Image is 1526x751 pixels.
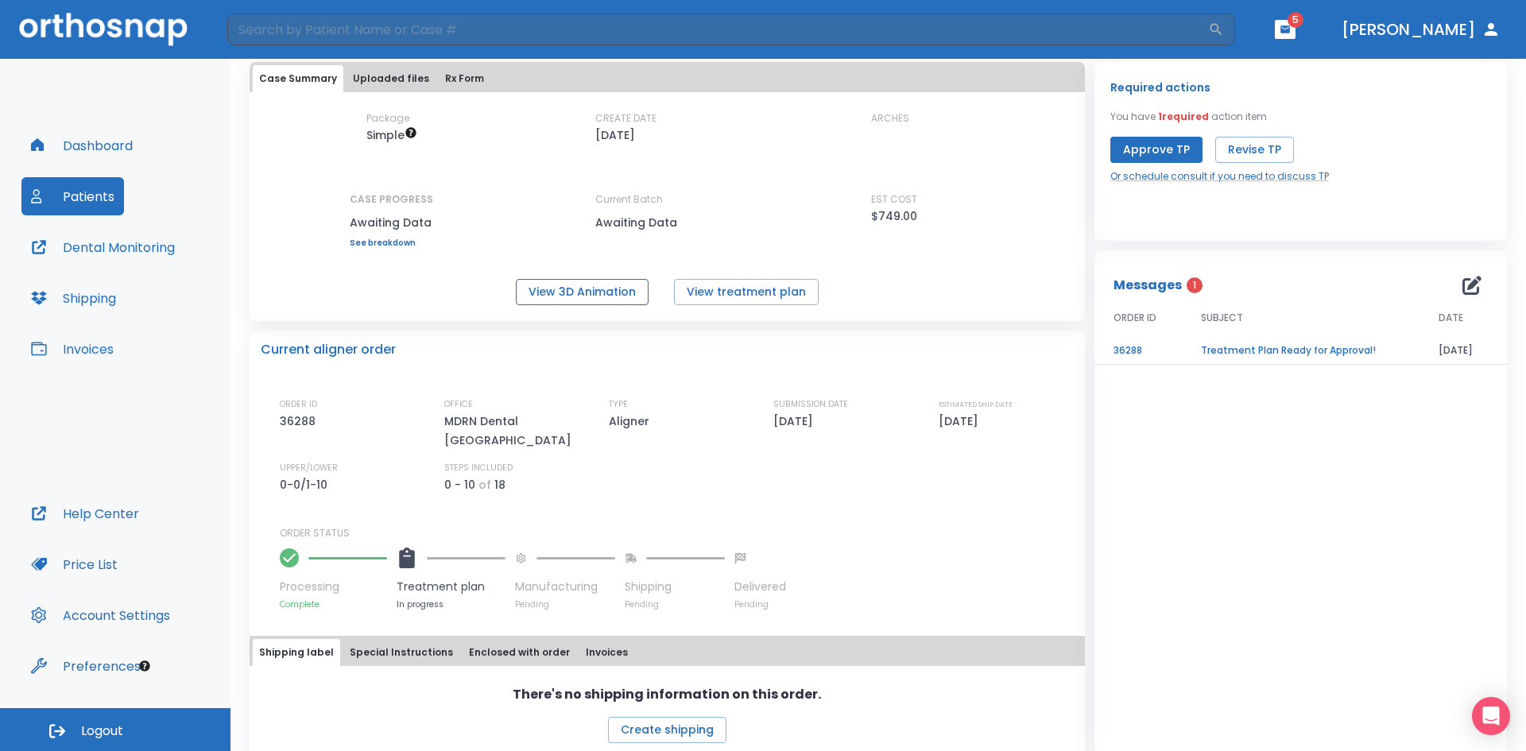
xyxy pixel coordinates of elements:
td: 36288 [1094,337,1182,365]
p: TYPE [609,397,628,412]
button: Enclosed with order [463,639,576,666]
p: 0 - 10 [444,475,475,494]
button: Invoices [579,639,634,666]
button: [PERSON_NAME] [1335,15,1507,44]
span: 1 [1187,277,1203,293]
p: ESTIMATED SHIP DATE [939,397,1013,412]
span: 5 [1288,12,1303,28]
p: Current Batch [595,192,738,207]
p: $749.00 [871,207,917,226]
p: Pending [625,598,725,610]
div: tabs [253,639,1082,666]
input: Search by Patient Name or Case # [227,14,1208,45]
button: Invoices [21,330,123,368]
p: ORDER ID [280,397,317,412]
td: [DATE] [1419,337,1507,365]
p: [DATE] [939,412,984,431]
button: Shipping [21,279,126,317]
p: Awaiting Data [350,213,433,232]
p: STEPS INCLUDED [444,461,513,475]
p: In progress [397,598,505,610]
button: Preferences [21,647,150,685]
p: Messages [1114,276,1182,295]
p: 18 [494,475,505,494]
p: You have action item [1110,110,1267,124]
span: 1 required [1158,110,1209,123]
p: 36288 [280,412,321,431]
button: Patients [21,177,124,215]
p: Package [366,111,409,126]
button: Create shipping [608,717,726,743]
p: Manufacturing [515,579,615,595]
p: ARCHES [871,111,909,126]
td: Treatment Plan Ready for Approval! [1182,337,1419,365]
a: Or schedule consult if you need to discuss TP [1110,169,1329,184]
button: Price List [21,545,127,583]
p: Processing [280,579,387,595]
p: of [478,475,491,494]
button: View treatment plan [674,279,819,305]
p: There's no shipping information on this order. [513,685,821,704]
button: Uploaded files [347,65,436,92]
span: DATE [1439,311,1463,325]
span: Up to 10 steps (20 aligners) [366,127,417,143]
a: See breakdown [350,238,433,248]
p: Aligner [609,412,655,431]
button: Shipping label [253,639,340,666]
p: [DATE] [773,412,819,431]
button: Special Instructions [343,639,459,666]
button: Case Summary [253,65,343,92]
div: Open Intercom Messenger [1472,697,1510,735]
p: 0-0/1-10 [280,475,333,494]
p: SUBMISSION DATE [773,397,848,412]
p: [DATE] [595,126,635,145]
p: Pending [515,598,615,610]
span: Logout [81,722,123,740]
p: Complete [280,598,387,610]
p: UPPER/LOWER [280,461,338,475]
button: Revise TP [1215,137,1294,163]
button: Rx Form [439,65,490,92]
p: MDRN Dental [GEOGRAPHIC_DATA] [444,412,579,450]
p: Awaiting Data [595,213,738,232]
span: ORDER ID [1114,311,1156,325]
p: Delivered [734,579,786,595]
p: OFFICE [444,397,473,412]
button: Dental Monitoring [21,228,184,266]
img: Orthosnap [19,13,188,45]
div: tabs [253,65,1082,92]
p: Pending [734,598,786,610]
p: Treatment plan [397,579,505,595]
button: View 3D Animation [516,279,649,305]
p: CASE PROGRESS [350,192,433,207]
button: Help Center [21,494,149,532]
p: Required actions [1110,78,1210,97]
p: Current aligner order [261,340,396,359]
p: CREATE DATE [595,111,656,126]
span: SUBJECT [1201,311,1243,325]
div: Tooltip anchor [137,659,152,673]
button: Dashboard [21,126,142,165]
p: EST COST [871,192,917,207]
button: Approve TP [1110,137,1203,163]
p: Shipping [625,579,725,595]
p: ORDER STATUS [280,526,1074,540]
button: Account Settings [21,596,180,634]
